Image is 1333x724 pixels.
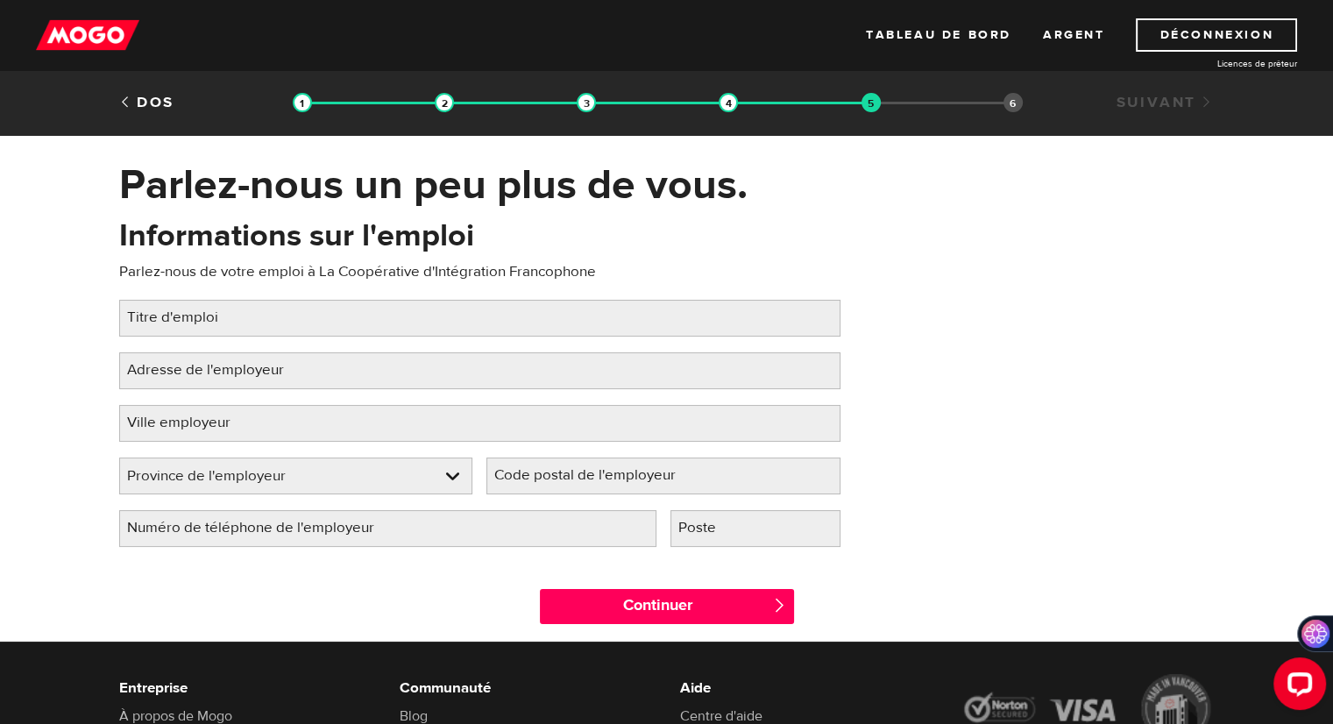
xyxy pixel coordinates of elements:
[1217,58,1297,69] font: Licences de prêteur
[127,413,230,432] font: Ville employeur
[772,598,787,613] font: 
[127,308,218,327] font: Titre d'emploi
[1166,57,1297,70] a: Licences de prêteur
[1259,650,1333,724] iframe: LiveChat chat widget
[435,93,454,112] img: transparent-188c492fd9eaac0f573672f40bb141c2.gif
[119,93,174,112] a: Dos
[494,465,676,485] font: Code postal de l'employeur
[119,262,596,281] font: Parlez-nous de votre emploi à La Coopérative d'Intégration Francophone
[866,27,1011,43] font: Tableau de bord
[127,518,374,537] font: Numéro de téléphone de l'employeur
[137,93,174,112] font: Dos
[400,678,491,698] font: Communauté
[1136,18,1297,52] a: Déconnexion
[1043,27,1105,43] font: Argent
[1117,93,1196,112] font: Suivant
[1043,18,1105,52] a: Argent
[127,360,284,380] font: Adresse de l'employeur
[119,678,188,698] font: Entreprise
[36,18,139,52] img: mogo_logo-11ee424be714fa7cbb0f0f49df9e16ec.png
[1159,27,1273,43] font: Déconnexion
[861,93,881,112] img: transparent-188c492fd9eaac0f573672f40bb141c2.gif
[119,216,474,255] font: Informations sur l'emploi
[1117,93,1215,112] a: Suivant
[293,93,312,112] img: transparent-188c492fd9eaac0f573672f40bb141c2.gif
[577,93,596,112] img: transparent-188c492fd9eaac0f573672f40bb141c2.gif
[540,589,794,624] input: Continuer
[719,93,738,112] img: transparent-188c492fd9eaac0f573672f40bb141c2.gif
[866,18,1011,52] a: Tableau de bord
[119,159,748,211] font: Parlez-nous un peu plus de vous.
[680,678,711,698] font: Aide
[678,518,716,537] font: Poste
